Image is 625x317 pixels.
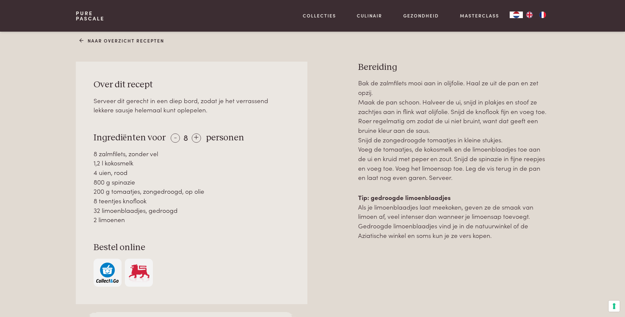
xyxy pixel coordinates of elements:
h3: Over dit recept [94,79,290,91]
a: EN [523,12,536,18]
div: 4 uien, rood [94,168,290,177]
div: + [192,133,201,143]
a: Masterclass [460,12,499,19]
strong: Tip: gedroogde limoenblaadjes [358,193,451,202]
img: Delhaize [128,263,150,283]
span: 8 [184,132,188,143]
a: PurePascale [76,11,104,21]
h3: Bestel online [94,242,290,253]
div: Language [510,12,523,18]
p: Als je limoenblaadjes laat meekoken, geven ze de smaak van limoen af, veel intenser dan wanneer j... [358,193,549,240]
a: Gezondheid [403,12,439,19]
p: Bak de zalmfilets mooi aan in olijfolie. Haal ze uit de pan en zet opzij. Maak de pan schoon. Hal... [358,78,549,182]
aside: Language selected: Nederlands [510,12,549,18]
a: Culinair [357,12,382,19]
div: Serveer dit gerecht in een diep bord, zodat je het verrassend lekkere sausje helemaal kunt oplepe... [94,96,290,115]
span: Ingrediënten voor [94,133,166,142]
a: NL [510,12,523,18]
a: Naar overzicht recepten [79,37,164,44]
ul: Language list [523,12,549,18]
div: 8 zalmfilets, zonder vel [94,149,290,158]
a: Collecties [303,12,336,19]
div: 200 g tomaatjes, zongedroogd, op olie [94,187,290,196]
div: 2 limoenen [94,215,290,224]
img: c308188babc36a3a401bcb5cb7e020f4d5ab42f7cacd8327e500463a43eeb86c.svg [96,263,119,283]
a: FR [536,12,549,18]
h3: Bereiding [358,62,549,73]
div: 800 g spinazie [94,177,290,187]
div: - [171,133,180,143]
span: personen [206,133,244,142]
div: 8 teentjes knoflook [94,196,290,206]
button: Uw voorkeuren voor toestemming voor trackingtechnologieën [609,301,620,312]
div: 1,2 l kokosmelk [94,158,290,168]
div: 32 limoenblaadjes, gedroogd [94,206,290,215]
